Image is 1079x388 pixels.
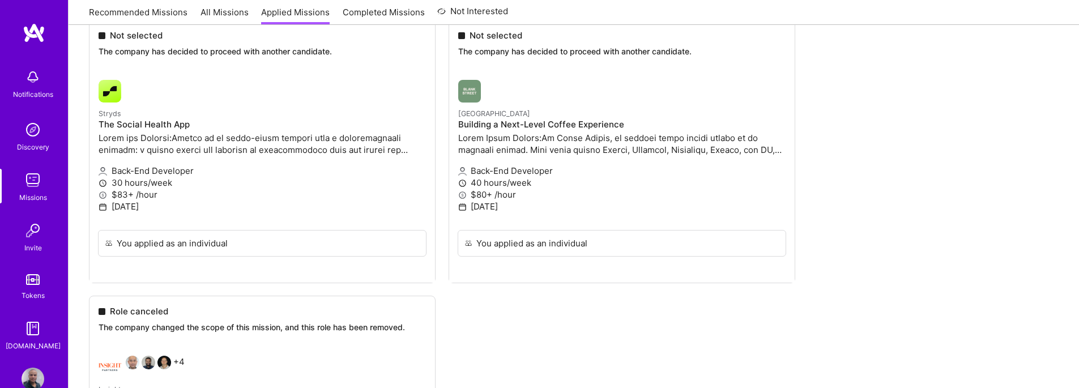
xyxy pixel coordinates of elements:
[89,6,187,25] a: Recommended Missions
[19,191,47,203] div: Missions
[22,289,45,301] div: Tokens
[23,23,45,43] img: logo
[22,66,44,88] img: bell
[26,274,40,285] img: tokens
[343,6,425,25] a: Completed Missions
[22,219,44,242] img: Invite
[22,118,44,141] img: discovery
[437,5,508,25] a: Not Interested
[22,169,44,191] img: teamwork
[261,6,330,25] a: Applied Missions
[17,141,49,153] div: Discovery
[22,317,44,340] img: guide book
[24,242,42,254] div: Invite
[13,88,53,100] div: Notifications
[6,340,61,352] div: [DOMAIN_NAME]
[201,6,249,25] a: All Missions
